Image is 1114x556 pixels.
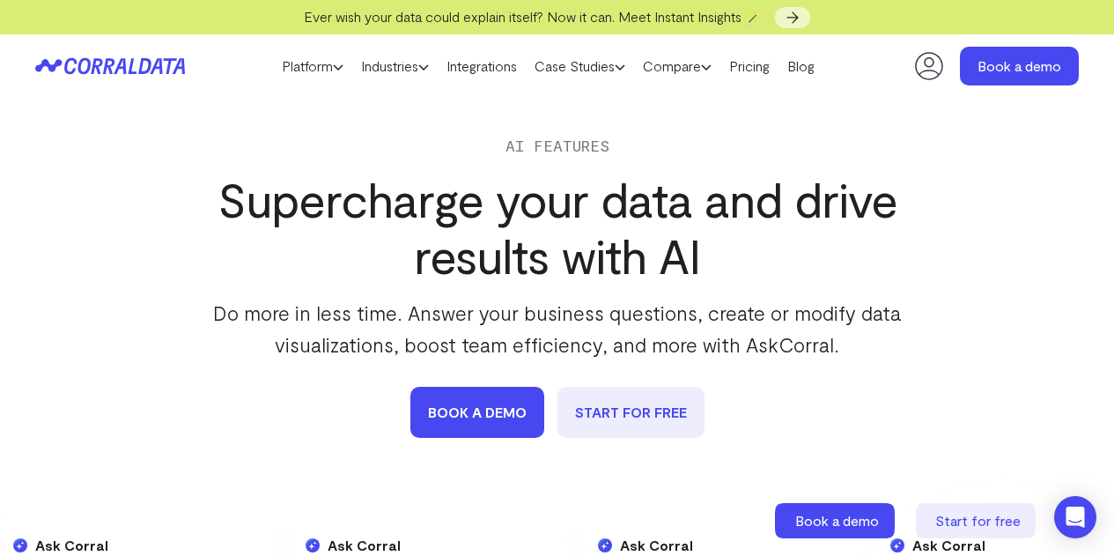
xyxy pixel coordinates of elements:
[960,47,1079,85] a: Book a demo
[198,133,917,158] div: AI Features
[778,53,823,79] a: Blog
[410,387,544,438] a: book a demo
[720,53,778,79] a: Pricing
[273,53,352,79] a: Platform
[557,387,705,438] a: START FOR FREE
[916,503,1039,538] a: Start for free
[198,297,917,360] p: Do more in less time. Answer your business questions, create or modify data visualizations, boost...
[352,53,438,79] a: Industries
[795,512,879,529] span: Book a demo
[526,53,634,79] a: Case Studies
[619,535,841,556] h4: Ask Corral
[935,512,1021,529] span: Start for free
[634,53,720,79] a: Compare
[304,8,763,25] span: Ever wish your data could explain itself? Now it can. Meet Instant Insights 🪄
[327,535,549,556] h4: Ask Corral
[198,171,917,284] h1: Supercharge your data and drive results with AI
[775,503,898,538] a: Book a demo
[34,535,256,556] h4: Ask Corral
[438,53,526,79] a: Integrations
[1054,496,1096,538] div: Open Intercom Messenger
